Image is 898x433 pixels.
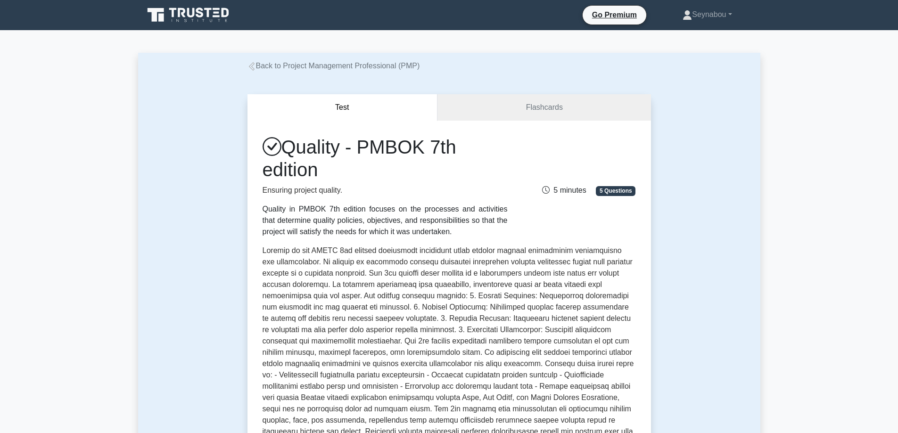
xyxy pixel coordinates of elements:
[586,9,643,21] a: Go Premium
[263,204,508,237] div: Quality in PMBOK 7th edition focuses on the processes and activities that determine quality polic...
[247,62,420,70] a: Back to Project Management Professional (PMP)
[542,186,586,194] span: 5 minutes
[263,136,508,181] h1: Quality - PMBOK 7th edition
[596,186,635,196] span: 5 Questions
[437,94,651,121] a: Flashcards
[263,185,508,196] p: Ensuring project quality.
[247,94,438,121] button: Test
[660,5,754,24] a: Seynabou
